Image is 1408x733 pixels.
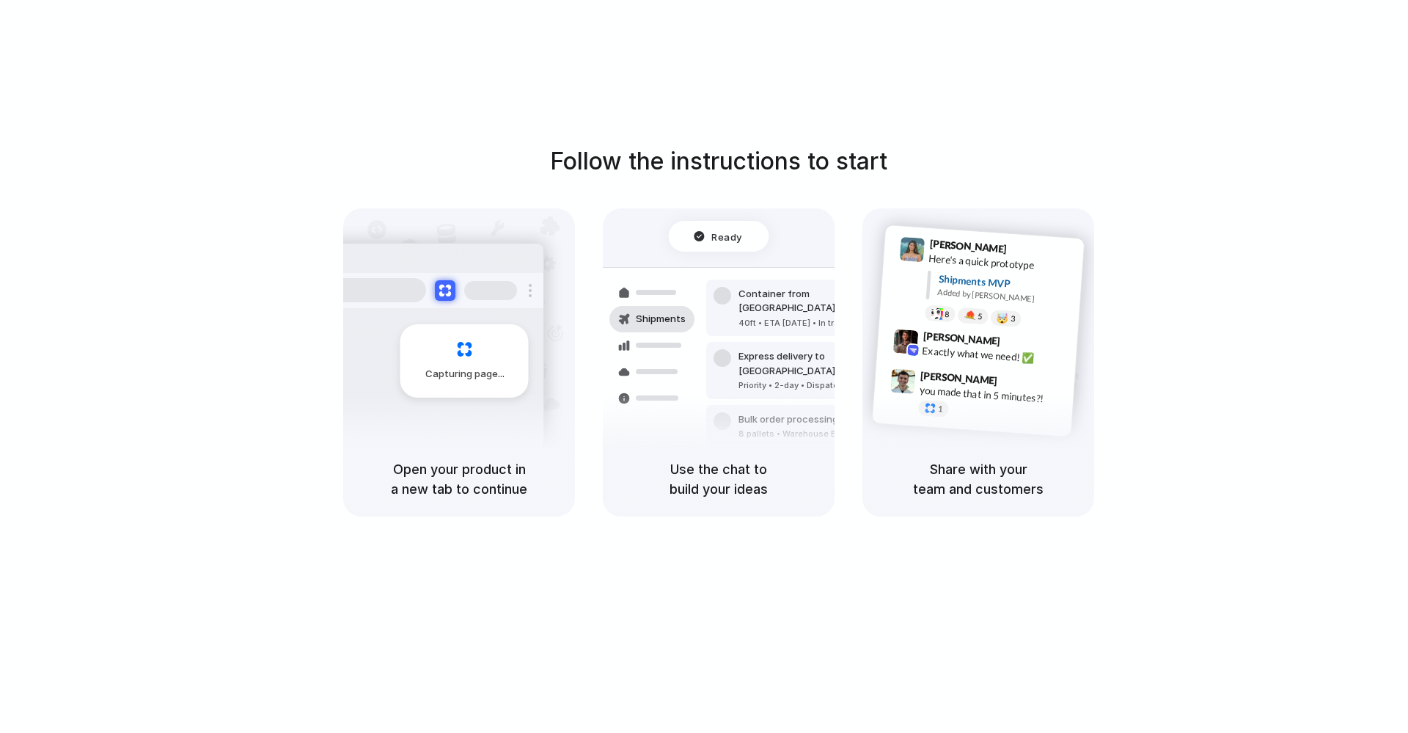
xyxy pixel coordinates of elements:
span: [PERSON_NAME] [929,236,1007,257]
span: Shipments [636,312,686,327]
span: 8 [945,310,950,318]
h1: Follow the instructions to start [550,144,887,179]
div: Priority • 2-day • Dispatched [738,379,897,392]
div: 🤯 [997,313,1009,324]
div: Bulk order processing [738,412,875,427]
div: Container from [GEOGRAPHIC_DATA] [738,287,897,316]
span: [PERSON_NAME] [920,367,998,388]
span: 9:47 AM [1002,374,1032,392]
div: 40ft • ETA [DATE] • In transit [738,317,897,329]
h5: Open your product in a new tab to continue [361,459,557,499]
span: 1 [938,404,943,412]
div: you made that in 5 minutes?! [919,382,1066,407]
span: [PERSON_NAME] [923,327,1000,349]
span: 9:41 AM [1011,242,1041,260]
div: Shipments MVP [938,271,1074,295]
h5: Use the chat to build your ideas [620,459,817,499]
span: Capturing page [425,367,507,382]
div: Express delivery to [GEOGRAPHIC_DATA] [738,349,897,378]
div: Added by [PERSON_NAME] [937,285,1072,307]
span: 3 [1011,314,1016,322]
span: Ready [712,229,743,244]
div: Exactly what we need! ✅ [922,343,1068,368]
h5: Share with your team and customers [880,459,1077,499]
div: 8 pallets • Warehouse B • Packed [738,428,875,440]
div: Here's a quick prototype [928,250,1075,275]
span: 5 [978,312,983,320]
span: 9:42 AM [1005,335,1035,352]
